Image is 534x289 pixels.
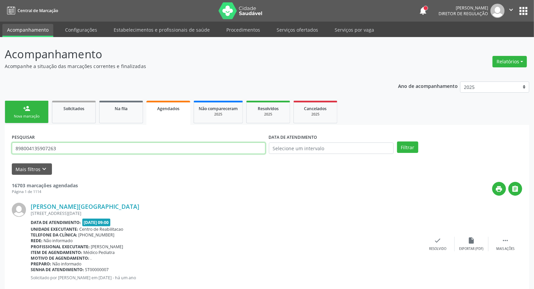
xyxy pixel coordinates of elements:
[269,132,317,142] label: DATA DE ATENDIMENTO
[439,11,488,17] span: Diretor de regulação
[63,106,84,111] span: Solicitados
[12,189,78,195] div: Página 1 de 1114
[79,232,115,238] span: [PHONE_NUMBER]
[505,4,517,18] button: 
[517,5,529,17] button: apps
[12,142,265,154] input: Nome, CNS
[5,46,372,63] p: Acompanhamento
[258,106,279,111] span: Resolvidos
[31,238,43,244] b: Rede:
[434,237,442,244] i: check
[493,56,527,67] button: Relatórios
[10,114,44,119] div: Nova marcação
[80,226,123,232] span: Centro de Reabilitacao
[109,24,215,36] a: Estabelecimentos e profissionais de saúde
[251,112,285,117] div: 2025
[31,220,81,225] b: Data de atendimento:
[31,244,90,250] b: Profissional executante:
[459,247,484,251] div: Exportar (PDF)
[12,203,26,217] img: img
[31,232,77,238] b: Telefone da clínica:
[5,63,372,70] p: Acompanhe a situação das marcações correntes e finalizadas
[115,106,128,111] span: Na fila
[31,267,84,272] b: Senha de atendimento:
[53,261,82,267] span: Não informado
[398,82,458,90] p: Ano de acompanhamento
[18,8,58,13] span: Central de Marcação
[222,24,265,36] a: Procedimentos
[490,4,505,18] img: img
[507,6,515,13] i: 
[269,142,394,154] input: Selecione um intervalo
[272,24,323,36] a: Serviços ofertados
[91,255,92,261] span: .
[157,106,179,111] span: Agendados
[31,261,51,267] b: Preparo:
[31,203,139,210] a: [PERSON_NAME][GEOGRAPHIC_DATA]
[84,250,115,255] span: Médico Pediatra
[512,185,519,193] i: 
[496,247,514,251] div: Mais ações
[439,5,488,11] div: [PERSON_NAME]
[12,163,52,175] button: Mais filtroskeyboard_arrow_down
[31,255,89,261] b: Motivo de agendamento:
[418,6,428,15] button: notifications
[82,219,111,226] span: [DATE] 09:00
[429,247,446,251] div: Resolvido
[31,250,82,255] b: Item de agendamento:
[492,182,506,196] button: print
[41,165,48,173] i: keyboard_arrow_down
[199,106,238,111] span: Não compareceram
[304,106,327,111] span: Cancelados
[330,24,379,36] a: Serviços por vaga
[31,226,78,232] b: Unidade executante:
[31,211,421,216] div: [STREET_ADDRESS][DATE]
[496,185,503,193] i: print
[199,112,238,117] div: 2025
[44,238,73,244] span: Não informado
[12,182,78,189] strong: 16703 marcações agendadas
[2,24,53,37] a: Acompanhamento
[23,105,30,112] div: person_add
[91,244,123,250] span: [PERSON_NAME]
[299,112,332,117] div: 2025
[502,237,509,244] i: 
[85,267,109,272] span: ST00000007
[508,182,522,196] button: 
[12,132,35,142] label: PESQUISAR
[60,24,102,36] a: Configurações
[397,141,418,153] button: Filtrar
[31,275,421,281] p: Solicitado por [PERSON_NAME] em [DATE] - há um ano
[468,237,475,244] i: insert_drive_file
[5,5,58,16] a: Central de Marcação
